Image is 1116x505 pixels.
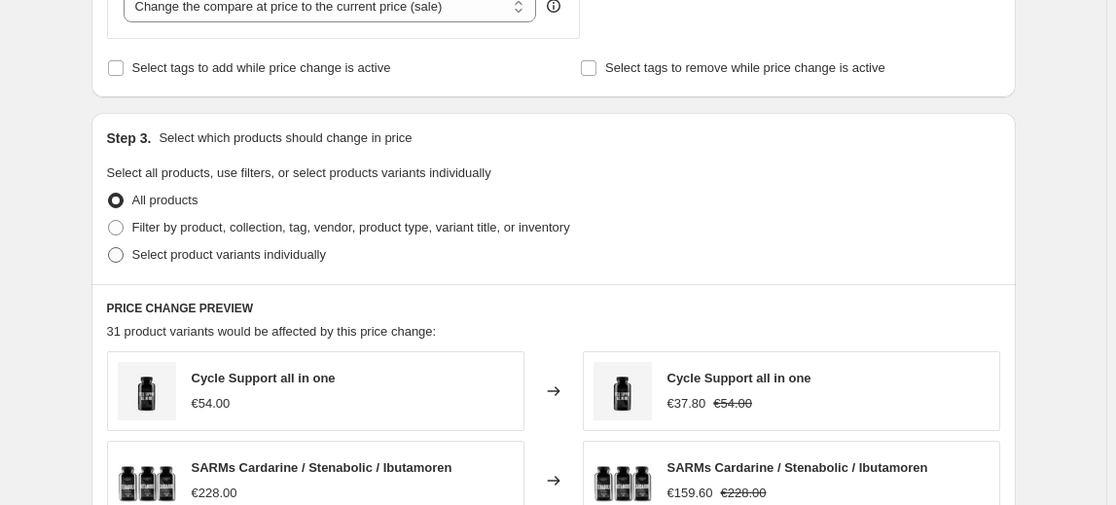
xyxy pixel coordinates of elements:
[192,371,336,385] span: Cycle Support all in one
[132,247,326,262] span: Select product variants individually
[667,394,706,414] div: €37.80
[159,128,412,148] p: Select which products should change in price
[192,484,237,503] div: €228.00
[594,362,652,420] img: cyclesupportallinoneultimatesarms_80x.jpg
[132,60,391,75] span: Select tags to add while price change is active
[713,394,752,414] strike: €54.00
[107,165,491,180] span: Select all products, use filters, or select products variants individually
[667,460,928,475] span: SARMs Cardarine / Stenabolic / Ibutamoren
[192,460,452,475] span: SARMs Cardarine / Stenabolic / Ibutamoren
[605,60,885,75] span: Select tags to remove while price change is active
[667,371,811,385] span: Cycle Support all in one
[107,324,437,339] span: 31 product variants would be affected by this price change:
[667,484,713,503] div: €159.60
[132,220,570,234] span: Filter by product, collection, tag, vendor, product type, variant title, or inventory
[132,193,198,207] span: All products
[721,484,767,503] strike: €228.00
[107,301,1000,316] h6: PRICE CHANGE PREVIEW
[107,128,152,148] h2: Step 3.
[118,362,176,420] img: cyclesupportallinoneultimatesarms_80x.jpg
[192,394,231,414] div: €54.00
